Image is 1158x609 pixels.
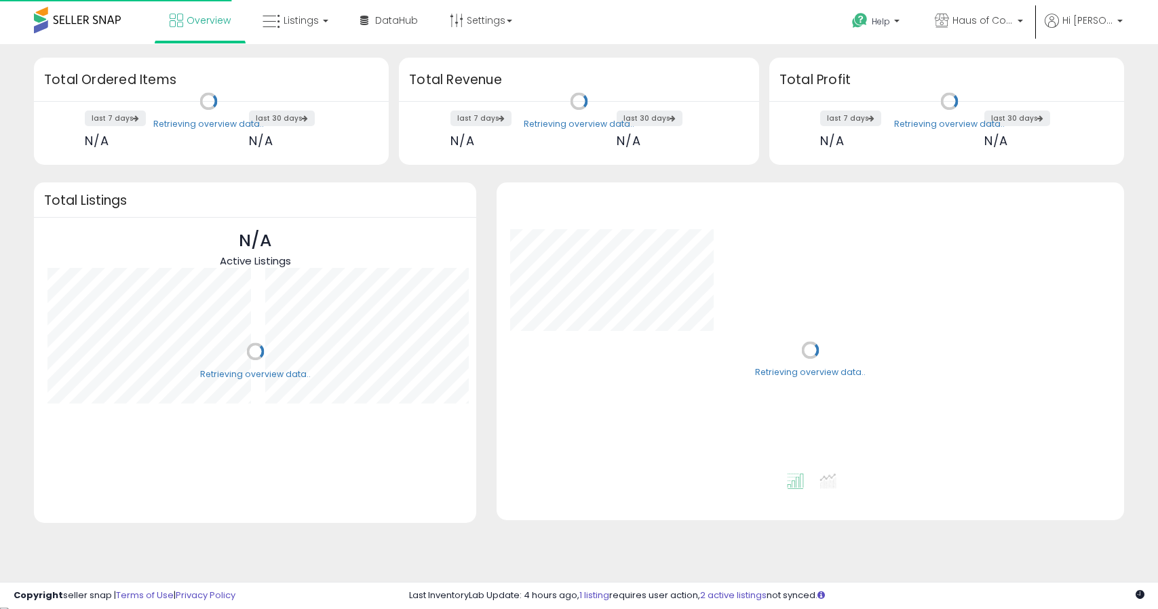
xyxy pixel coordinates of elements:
a: 1 listing [579,589,609,602]
i: Click here to read more about un-synced listings. [817,591,825,600]
a: Privacy Policy [176,589,235,602]
a: Help [841,2,913,44]
a: Hi [PERSON_NAME] [1045,14,1123,44]
i: Get Help [851,12,868,29]
a: 2 active listings [700,589,767,602]
span: Haus of Commerce [952,14,1014,27]
div: Last InventoryLab Update: 4 hours ago, requires user action, not synced. [409,589,1144,602]
span: Listings [284,14,319,27]
strong: Copyright [14,589,63,602]
div: Retrieving overview data.. [755,367,866,379]
a: Terms of Use [116,589,174,602]
div: Retrieving overview data.. [153,118,264,130]
div: Retrieving overview data.. [200,368,311,380]
div: seller snap | | [14,589,235,602]
span: Overview [187,14,231,27]
div: Retrieving overview data.. [524,118,634,130]
span: DataHub [375,14,418,27]
div: Retrieving overview data.. [894,118,1005,130]
span: Hi [PERSON_NAME] [1062,14,1113,27]
span: Help [872,16,890,27]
